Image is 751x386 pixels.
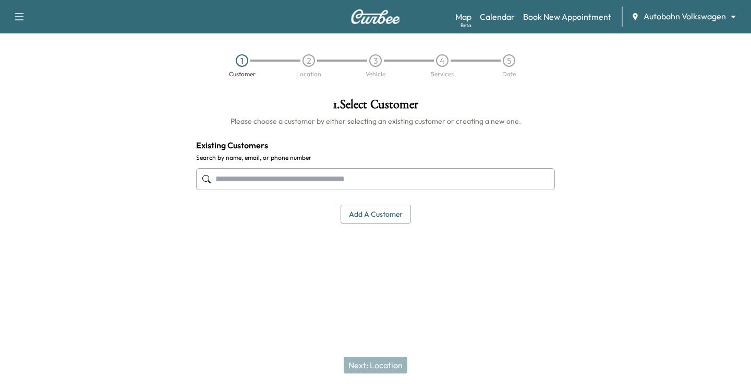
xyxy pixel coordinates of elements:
[480,10,515,23] a: Calendar
[229,71,256,77] div: Customer
[196,116,555,126] h6: Please choose a customer by either selecting an existing customer or creating a new one.
[366,71,385,77] div: Vehicle
[196,98,555,116] h1: 1 . Select Customer
[296,71,321,77] div: Location
[461,21,471,29] div: Beta
[302,54,315,67] div: 2
[436,54,449,67] div: 4
[369,54,382,67] div: 3
[196,154,555,162] label: Search by name, email, or phone number
[236,54,248,67] div: 1
[502,71,516,77] div: Date
[431,71,454,77] div: Services
[455,10,471,23] a: MapBeta
[644,10,726,22] span: Autobahn Volkswagen
[503,54,515,67] div: 5
[196,139,555,151] h4: Existing Customers
[350,9,401,24] img: Curbee Logo
[523,10,611,23] a: Book New Appointment
[341,205,411,224] button: Add a customer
